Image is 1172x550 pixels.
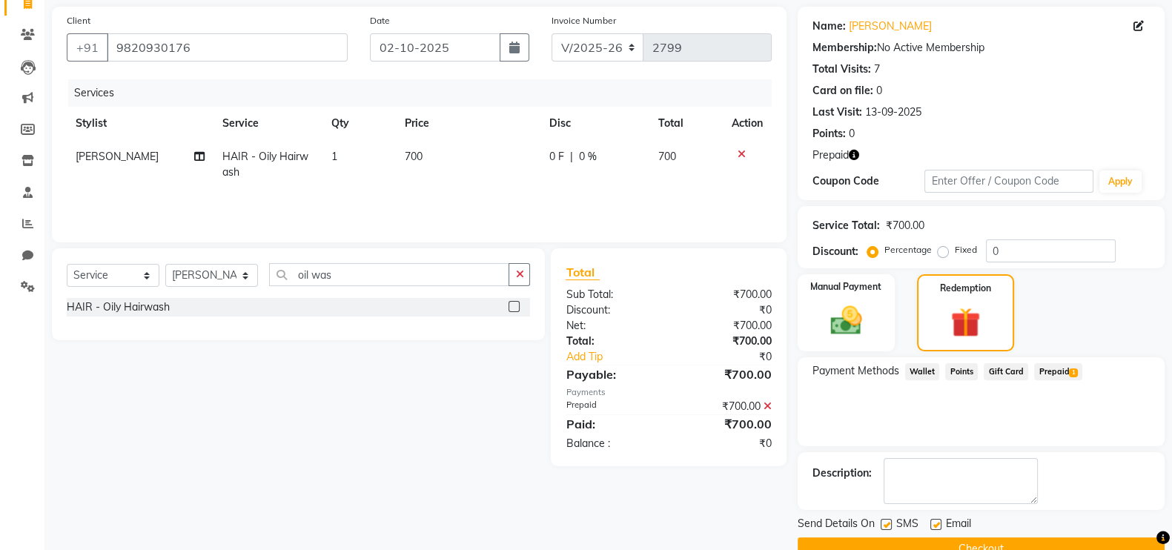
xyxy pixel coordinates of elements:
div: Sub Total: [554,287,669,302]
div: Discount: [554,302,669,318]
input: Search or Scan [269,263,509,286]
label: Percentage [884,243,932,256]
th: Stylist [67,107,213,140]
span: 0 F [549,149,564,165]
input: Search by Name/Mobile/Email/Code [107,33,348,62]
div: 7 [874,62,880,77]
div: Membership: [812,40,877,56]
span: Points [945,363,978,380]
div: 13-09-2025 [865,105,921,120]
div: Total Visits: [812,62,871,77]
div: Prepaid [554,399,669,414]
span: Total [566,265,600,280]
span: Send Details On [798,516,875,534]
div: ₹700.00 [669,415,783,433]
span: Payment Methods [812,363,899,379]
div: Services [68,79,783,107]
span: Prepaid [1034,363,1082,380]
label: Invoice Number [552,14,616,27]
div: Description: [812,465,872,481]
button: +91 [67,33,108,62]
span: Email [946,516,971,534]
span: HAIR - Oily Hairwash [222,150,308,179]
label: Date [370,14,390,27]
label: Client [67,14,90,27]
span: 0 % [579,149,597,165]
th: Action [723,107,772,140]
div: 0 [876,83,882,99]
span: | [570,149,573,165]
div: ₹0 [688,349,783,365]
th: Qty [322,107,395,140]
div: Card on file: [812,83,873,99]
div: Payments [566,386,771,399]
div: ₹700.00 [669,334,783,349]
label: Redemption [940,282,991,295]
img: _gift.svg [941,304,990,341]
button: Apply [1099,170,1142,193]
input: Enter Offer / Coupon Code [924,170,1093,193]
div: ₹700.00 [669,318,783,334]
div: Service Total: [812,218,880,233]
div: Balance : [554,436,669,451]
img: _cash.svg [821,302,871,339]
span: 1 [1069,368,1077,377]
div: HAIR - Oily Hairwash [67,299,170,315]
a: Add Tip [554,349,687,365]
div: ₹700.00 [669,287,783,302]
label: Fixed [955,243,977,256]
th: Disc [540,107,649,140]
div: ₹0 [669,436,783,451]
span: 1 [331,150,337,163]
span: 700 [658,150,676,163]
span: Gift Card [984,363,1028,380]
div: Name: [812,19,846,34]
div: No Active Membership [812,40,1150,56]
span: 700 [405,150,423,163]
div: ₹700.00 [886,218,924,233]
span: [PERSON_NAME] [76,150,159,163]
div: Coupon Code [812,173,925,189]
label: Manual Payment [810,280,881,294]
div: 0 [849,126,855,142]
div: Last Visit: [812,105,862,120]
div: Paid: [554,415,669,433]
div: Total: [554,334,669,349]
span: SMS [896,516,918,534]
th: Service [213,107,322,140]
span: Prepaid [812,148,849,163]
div: ₹0 [669,302,783,318]
div: Points: [812,126,846,142]
th: Total [649,107,723,140]
span: Wallet [905,363,940,380]
div: Discount: [812,244,858,259]
div: ₹700.00 [669,365,783,383]
th: Price [396,107,540,140]
div: ₹700.00 [669,399,783,414]
div: Net: [554,318,669,334]
div: Payable: [554,365,669,383]
a: [PERSON_NAME] [849,19,932,34]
